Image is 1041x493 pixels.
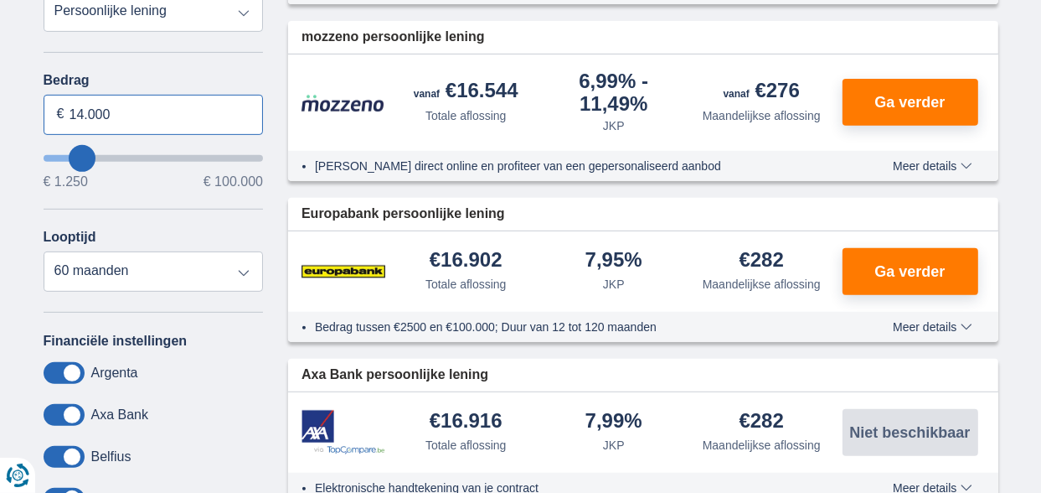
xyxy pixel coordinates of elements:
[585,411,642,433] div: 7,99%
[430,411,502,433] div: €16.916
[893,160,971,172] span: Meer details
[204,175,263,189] span: € 100.000
[843,409,978,456] button: Niet beschikbaar
[703,107,821,124] div: Maandelijkse aflossing
[315,319,832,335] li: Bedrag tussen €2500 en €100.000; Duur van 12 tot 120 maanden
[425,107,507,124] div: Totale aflossing
[880,159,984,173] button: Meer details
[893,321,971,333] span: Meer details
[724,80,800,104] div: €276
[301,205,505,224] span: Europabank persoonlijke lening
[880,320,984,334] button: Meer details
[91,407,148,423] label: Axa Bank
[301,28,485,47] span: mozzeno persoonlijke lening
[425,437,507,454] div: Totale aflossing
[91,449,131,464] label: Belfius
[44,155,264,162] input: wantToBorrow
[44,73,264,88] label: Bedrag
[301,410,385,454] img: product.pl.alt Axa Bank
[703,437,821,454] div: Maandelijkse aflossing
[301,251,385,293] img: product.pl.alt Europabank
[740,411,784,433] div: €282
[44,175,88,189] span: € 1.250
[57,105,64,124] span: €
[703,276,821,293] div: Maandelijkse aflossing
[44,230,96,245] label: Looptijd
[414,80,518,104] div: €16.544
[843,79,978,126] button: Ga verder
[603,437,625,454] div: JKP
[301,94,385,112] img: product.pl.alt Mozzeno
[585,250,642,272] div: 7,95%
[740,250,784,272] div: €282
[91,366,138,381] label: Argenta
[603,276,625,293] div: JKP
[425,276,507,293] div: Totale aflossing
[430,250,502,272] div: €16.902
[44,334,188,349] label: Financiële instellingen
[301,366,488,385] span: Axa Bank persoonlijke lening
[603,117,625,134] div: JKP
[547,71,682,114] div: 6,99%
[874,95,945,110] span: Ga verder
[843,248,978,295] button: Ga verder
[315,158,832,174] li: [PERSON_NAME] direct online en profiteer van een gepersonaliseerd aanbod
[874,264,945,279] span: Ga verder
[849,425,970,440] span: Niet beschikbaar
